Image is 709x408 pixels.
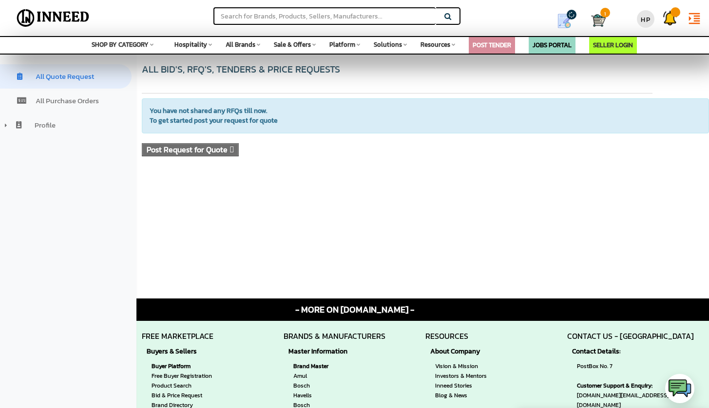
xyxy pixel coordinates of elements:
[293,371,376,381] a: Amul
[421,40,450,49] span: Resources
[152,371,244,381] a: Free Buyer Registration
[329,40,355,49] span: Platform
[600,8,610,18] span: 1
[174,40,207,49] span: Hospitality
[374,40,402,49] span: Solutions
[147,144,228,155] a: Post Request for Quote
[152,390,244,400] a: Bid & Price Request
[293,381,376,390] a: Bosch
[687,11,702,26] i: format_indent_increase
[150,115,278,126] span: To get started post your request for quote
[147,347,249,356] strong: Buyers & Sellers
[152,361,244,371] strong: Buyer Platform
[13,6,93,30] img: Inneed.Market
[226,40,255,49] span: All Brands
[293,361,376,371] strong: Brand Master
[288,347,381,356] strong: Master Information
[274,40,311,49] span: Sale & Offers
[435,381,495,390] a: Inneed Stories
[577,361,699,371] span: PostBox No. 7
[658,2,682,29] a: Support Tickets
[142,98,709,133] p: You have not shared any RFQs till now.
[682,2,707,32] a: format_indent_increase
[545,10,591,32] a: my Quotes
[591,13,606,28] img: Cart
[295,303,414,316] span: - MORE ON [DOMAIN_NAME] -
[35,119,56,130] span: Profile
[293,390,376,400] a: Havells
[213,7,436,25] input: Search for Brands, Products, Sellers, Manufacturers...
[430,347,499,356] strong: About Company
[473,40,511,50] a: POST TENDER
[637,10,654,28] div: HP
[152,381,244,390] a: Product Search
[577,381,699,390] strong: Customer Support & Enquiry:
[663,11,677,25] img: Support Tickets
[533,40,572,50] a: JOBS PORTAL
[435,371,495,381] a: Investors & Mentors
[92,40,149,49] span: SHOP BY CATEGORY
[668,376,692,401] img: logo.png
[557,14,572,28] img: Show My Quotes
[36,95,99,106] span: All Purchase Orders
[36,71,94,82] span: All Quote Request
[435,390,495,400] a: Blog & News
[633,2,658,31] a: HP
[142,64,652,75] div: All BID's, RFQ's, Tenders & Price Requests
[591,10,598,31] a: Cart 1
[142,143,239,156] button: Post Request for Quote
[572,347,704,356] strong: Contact Details:
[435,361,495,371] a: Vision & Mission
[593,40,633,50] a: SELLER LOGIN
